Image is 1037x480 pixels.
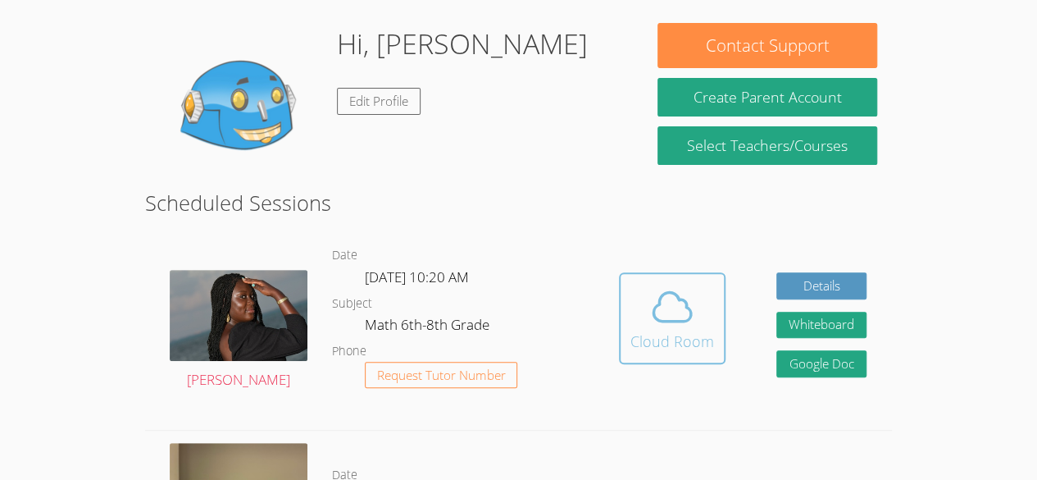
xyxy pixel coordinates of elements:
[332,294,372,314] dt: Subject
[630,330,714,353] div: Cloud Room
[657,23,876,68] button: Contact Support
[365,362,518,389] button: Request Tutor Number
[657,78,876,117] button: Create Parent Account
[337,23,588,65] h1: Hi, [PERSON_NAME]
[145,187,892,218] h2: Scheduled Sessions
[365,267,469,286] span: [DATE] 10:20 AM
[619,272,725,364] button: Cloud Room
[776,312,866,339] button: Whiteboard
[657,126,876,165] a: Select Teachers/Courses
[170,270,307,393] a: [PERSON_NAME]
[365,313,493,341] dd: Math 6th-8th Grade
[776,350,866,377] a: Google Doc
[337,88,421,115] a: Edit Profile
[332,245,357,266] dt: Date
[160,23,324,187] img: default.png
[377,369,506,382] span: Request Tutor Number
[332,341,366,362] dt: Phone
[776,272,866,299] a: Details
[170,270,307,362] img: avatar.png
